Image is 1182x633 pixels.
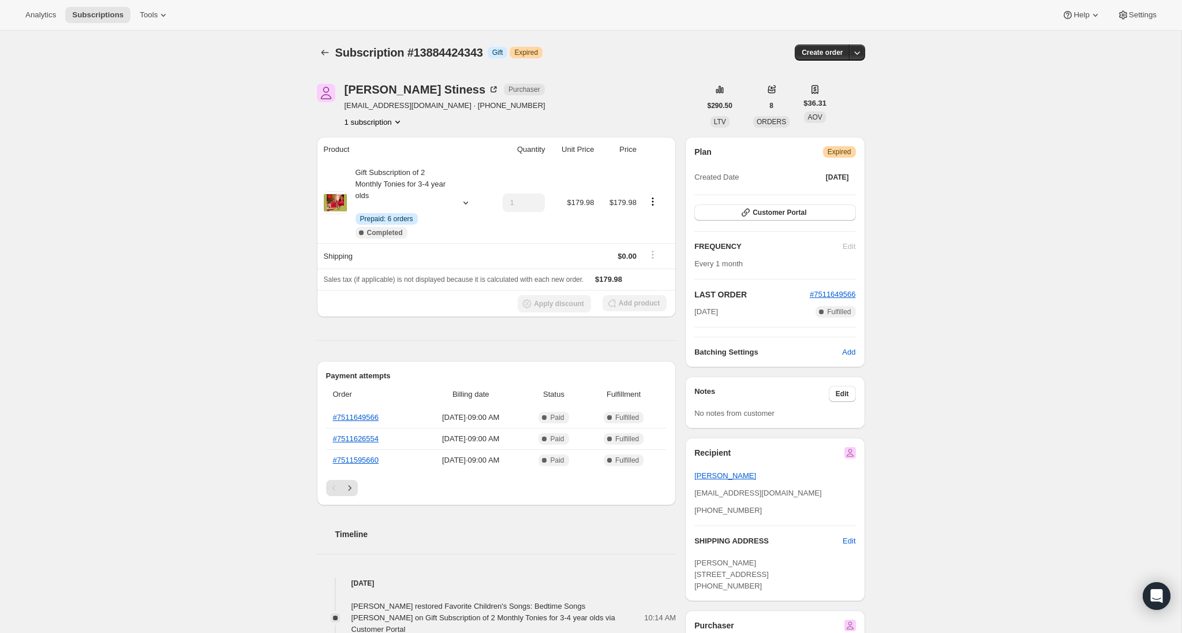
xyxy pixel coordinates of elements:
[508,85,540,94] span: Purchaser
[615,456,639,465] span: Fulfilled
[615,413,639,422] span: Fulfilled
[694,172,739,183] span: Created Date
[802,48,843,57] span: Create order
[609,198,637,207] span: $179.98
[317,243,488,269] th: Shipping
[694,204,855,221] button: Customer Portal
[514,48,538,57] span: Expired
[18,7,63,23] button: Analytics
[810,290,856,299] a: #7511649566
[333,413,379,422] a: #7511649566
[618,252,637,260] span: $0.00
[708,101,732,110] span: $290.50
[326,370,667,382] h2: Payment attempts
[835,343,862,362] button: Add
[807,113,822,121] span: AOV
[827,307,851,316] span: Fulfilled
[826,173,849,182] span: [DATE]
[753,208,806,217] span: Customer Portal
[694,259,743,268] span: Every 1 month
[527,389,581,400] span: Status
[694,447,731,459] h2: Recipient
[843,535,855,547] span: Edit
[550,413,564,422] span: Paid
[550,456,564,465] span: Paid
[1110,7,1164,23] button: Settings
[548,137,597,162] th: Unit Price
[836,532,862,550] button: Edit
[757,118,786,126] span: ORDERS
[828,147,851,157] span: Expired
[550,434,564,444] span: Paid
[769,101,773,110] span: 8
[1129,10,1157,20] span: Settings
[694,347,842,358] h6: Batching Settings
[335,528,676,540] h2: Timeline
[588,389,660,400] span: Fulfillment
[345,116,403,128] button: Product actions
[347,167,451,239] div: Gift Subscription of 2 Monthly Tonies for 3-4 year olds
[324,275,584,284] span: Sales tax (if applicable) is not displayed because it is calculated with each new order.
[762,98,780,114] button: 8
[421,389,520,400] span: Billing date
[326,382,418,407] th: Order
[567,198,594,207] span: $179.98
[694,620,734,631] h2: Purchaser
[421,412,520,423] span: [DATE] · 09:00 AM
[694,289,810,300] h2: LAST ORDER
[694,386,829,402] h3: Notes
[694,241,843,252] h2: FREQUENCY
[335,46,483,59] span: Subscription #13884424343
[694,558,769,590] span: [PERSON_NAME] [STREET_ADDRESS] [PHONE_NUMBER]
[317,137,488,162] th: Product
[701,98,739,114] button: $290.50
[25,10,56,20] span: Analytics
[140,10,158,20] span: Tools
[810,289,856,300] button: #7511649566
[644,612,676,624] span: 10:14 AM
[333,434,379,443] a: #7511626554
[595,275,622,284] span: $179.98
[133,7,176,23] button: Tools
[795,44,850,61] button: Create order
[836,389,849,399] span: Edit
[367,228,403,237] span: Completed
[345,84,500,95] div: [PERSON_NAME] Stiness
[1055,7,1108,23] button: Help
[65,7,130,23] button: Subscriptions
[317,578,676,589] h4: [DATE]
[829,386,856,402] button: Edit
[644,248,662,261] button: Shipping actions
[360,214,413,224] span: Prepaid: 6 orders
[694,306,718,318] span: [DATE]
[694,489,821,497] span: [EMAIL_ADDRESS][DOMAIN_NAME]
[694,535,843,547] h3: SHIPPING ADDRESS
[644,195,662,208] button: Product actions
[694,506,762,515] span: [PHONE_NUMBER]
[615,434,639,444] span: Fulfilled
[1143,582,1170,610] div: Open Intercom Messenger
[842,347,855,358] span: Add
[421,433,520,445] span: [DATE] · 09:00 AM
[694,146,712,158] h2: Plan
[317,44,333,61] button: Subscriptions
[333,456,379,464] a: #7511595660
[597,137,639,162] th: Price
[1073,10,1089,20] span: Help
[488,137,549,162] th: Quantity
[694,471,756,480] a: [PERSON_NAME]
[72,10,124,20] span: Subscriptions
[326,480,667,496] nav: Pagination
[345,100,545,111] span: [EMAIL_ADDRESS][DOMAIN_NAME] · [PHONE_NUMBER]
[492,48,503,57] span: Gift
[714,118,726,126] span: LTV
[421,455,520,466] span: [DATE] · 09:00 AM
[694,409,775,418] span: No notes from customer
[819,169,856,185] button: [DATE]
[342,480,358,496] button: Next
[803,98,826,109] span: $36.31
[317,84,335,102] span: Kelley Stiness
